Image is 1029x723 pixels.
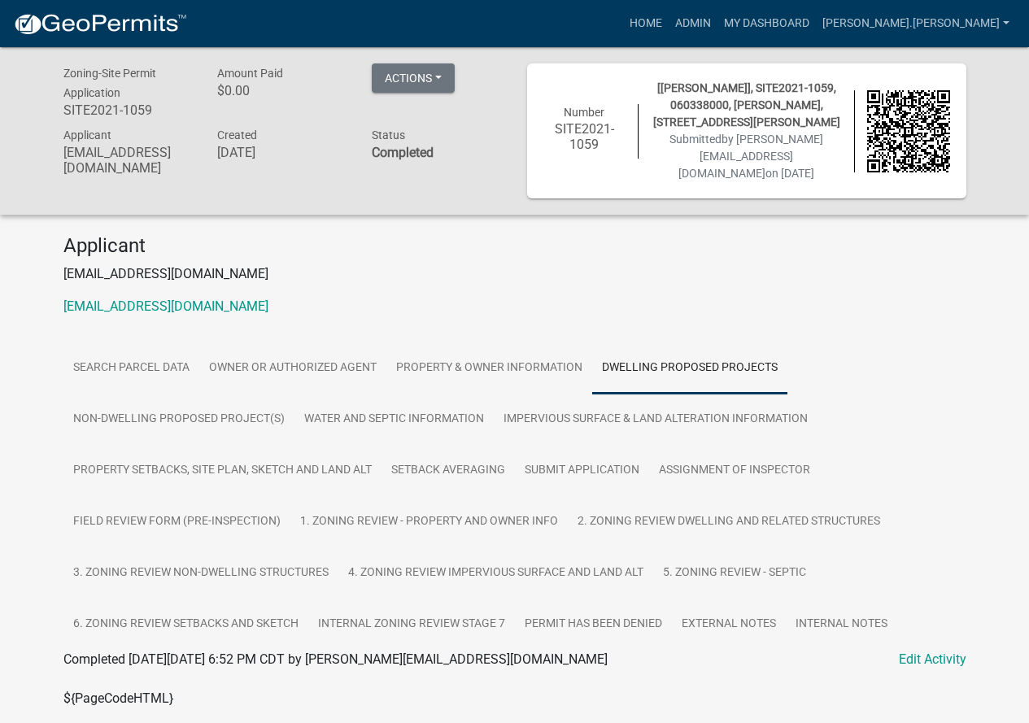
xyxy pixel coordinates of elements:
[372,128,405,142] span: Status
[564,106,604,119] span: Number
[653,547,816,599] a: 5. Zoning Review - Septic
[669,133,823,180] span: Submitted on [DATE]
[372,145,434,160] strong: Completed
[543,121,626,152] h6: SITE2021-1059
[494,394,818,446] a: Impervious Surface & Land Alteration Information
[515,599,672,651] a: Permit Has Been Denied
[63,394,294,446] a: Non-Dwelling Proposed Project(s)
[63,264,966,284] p: [EMAIL_ADDRESS][DOMAIN_NAME]
[717,8,816,39] a: My Dashboard
[63,669,966,708] div: ${PageCodeHTML}
[899,650,966,669] a: Edit Activity
[63,547,338,599] a: 3. Zoning Review Non-Dwelling Structures
[63,651,608,667] span: Completed [DATE][DATE] 6:52 PM CDT by [PERSON_NAME][EMAIL_ADDRESS][DOMAIN_NAME]
[63,102,194,118] h6: SITE2021-1059
[786,599,897,651] a: Internal Notes
[372,63,455,93] button: Actions
[63,67,156,99] span: Zoning-Site Permit Application
[63,128,111,142] span: Applicant
[217,67,283,80] span: Amount Paid
[63,342,199,394] a: Search Parcel Data
[63,145,194,176] h6: [EMAIL_ADDRESS][DOMAIN_NAME]
[199,342,386,394] a: Owner or Authorized Agent
[382,445,515,497] a: Setback Averaging
[653,81,840,128] span: [[PERSON_NAME]], SITE2021-1059, 060338000, [PERSON_NAME], [STREET_ADDRESS][PERSON_NAME]
[217,128,257,142] span: Created
[678,133,823,180] span: by [PERSON_NAME][EMAIL_ADDRESS][DOMAIN_NAME]
[63,234,966,258] h4: Applicant
[63,298,268,314] a: [EMAIL_ADDRESS][DOMAIN_NAME]
[669,8,717,39] a: Admin
[623,8,669,39] a: Home
[672,599,786,651] a: External Notes
[294,394,494,446] a: Water and Septic Information
[217,145,347,160] h6: [DATE]
[649,445,820,497] a: Assignment of Inspector
[290,496,568,548] a: 1. Zoning Review - Property and Owner Info
[386,342,592,394] a: Property & Owner Information
[592,342,787,394] a: Dwelling Proposed Projects
[63,496,290,548] a: Field Review Form (Pre-Inspection)
[217,83,347,98] h6: $0.00
[867,90,950,173] img: QR code
[568,496,890,548] a: 2. Zoning Review Dwelling and Related Structures
[816,8,1016,39] a: [PERSON_NAME].[PERSON_NAME]
[308,599,515,651] a: Internal Zoning Review Stage 7
[338,547,653,599] a: 4. Zoning Review Impervious Surface and Land Alt
[63,445,382,497] a: Property Setbacks, Site Plan, Sketch and Land Alt
[63,599,308,651] a: 6. Zoning Review Setbacks and Sketch
[515,445,649,497] a: Submit Application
